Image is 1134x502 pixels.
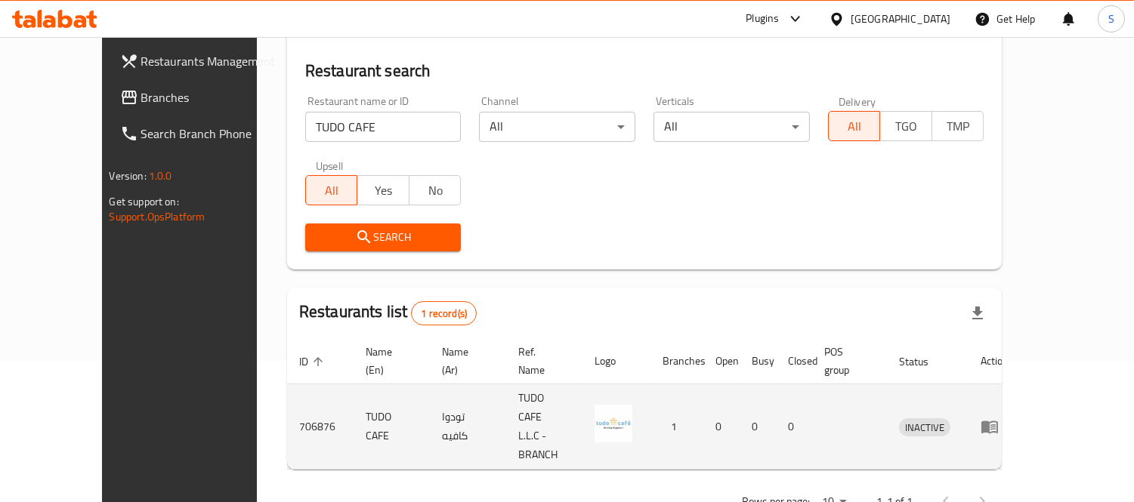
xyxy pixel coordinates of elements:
td: TUDO CAFE [354,384,430,470]
span: TGO [886,115,926,137]
span: All [835,115,875,137]
button: All [828,111,881,141]
span: Search [317,228,450,247]
td: TUDO CAFE L.L.C - BRANCH [506,384,582,470]
span: Get support on: [110,192,179,211]
div: All [479,112,635,142]
td: 0 [740,384,776,470]
span: No [416,180,456,202]
th: Logo [582,338,650,384]
span: S [1108,11,1114,27]
th: Open [703,338,740,384]
a: Search Branch Phone [108,115,292,152]
a: Support.OpsPlatform [110,207,205,226]
div: [GEOGRAPHIC_DATA] [851,11,950,27]
td: تودوا كافيه [430,384,506,470]
table: enhanced table [287,338,1021,470]
th: Busy [740,338,776,384]
td: 0 [776,384,812,470]
th: Action [969,338,1021,384]
span: Version: [110,166,147,186]
button: All [305,175,358,205]
span: 1.0.0 [149,166,172,186]
button: TGO [879,111,932,141]
th: Closed [776,338,812,384]
div: All [654,112,810,142]
span: TMP [938,115,978,137]
button: No [409,175,462,205]
h2: Restaurant search [305,60,984,82]
div: Total records count [411,301,477,325]
span: Restaurants Management [141,52,280,70]
span: ID [299,353,328,371]
span: Yes [363,180,403,202]
span: POS group [824,343,869,379]
button: Search [305,223,462,251]
span: Ref. Name [518,343,564,379]
a: Restaurants Management [108,43,292,79]
span: Branches [141,88,280,106]
img: TUDO CAFE [595,405,632,442]
th: Branches [650,338,703,384]
td: 1 [650,384,703,470]
span: Name (Ar) [442,343,488,379]
span: Status [899,353,948,371]
span: 1 record(s) [412,306,476,321]
label: Upsell [316,160,344,171]
label: Delivery [839,96,876,106]
span: All [312,180,352,202]
button: TMP [932,111,984,141]
span: INACTIVE [899,419,950,436]
div: INACTIVE [899,418,950,436]
h2: Restaurants list [299,300,477,325]
div: Plugins [746,10,779,28]
span: Search Branch Phone [141,125,280,143]
td: 0 [703,384,740,470]
td: 706876 [287,384,354,470]
a: Branches [108,79,292,115]
button: Yes [357,175,409,205]
div: Export file [959,295,996,331]
span: Name (En) [366,343,412,379]
input: Search for restaurant name or ID.. [305,112,462,142]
